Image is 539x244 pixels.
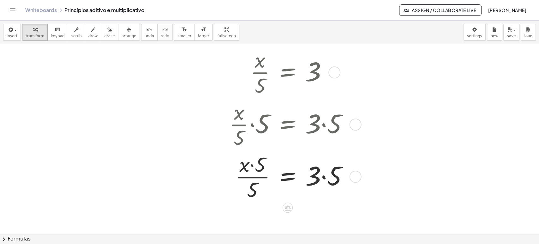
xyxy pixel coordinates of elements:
[22,24,48,41] button: transform
[217,34,236,38] span: fullscreen
[85,24,101,41] button: draw
[214,24,239,41] button: fullscreen
[88,34,98,38] span: draw
[488,7,526,13] span: [PERSON_NAME]
[104,34,115,38] span: erase
[101,24,118,41] button: erase
[467,34,482,38] span: settings
[162,26,168,34] i: redo
[122,34,136,38] span: arrange
[483,4,531,16] button: [PERSON_NAME]
[161,34,169,38] span: redo
[283,203,293,213] div: Apply the same math to both sides of the equation
[145,34,154,38] span: undo
[141,24,158,41] button: undoundo
[507,34,516,38] span: save
[524,34,532,38] span: load
[195,24,213,41] button: format_sizelarger
[490,34,498,38] span: new
[177,34,191,38] span: smaller
[201,26,207,34] i: format_size
[7,34,17,38] span: insert
[146,26,152,34] i: undo
[118,24,140,41] button: arrange
[55,26,61,34] i: keyboard
[8,5,18,15] button: Toggle navigation
[3,24,21,41] button: insert
[198,34,209,38] span: larger
[71,34,82,38] span: scrub
[157,24,173,41] button: redoredo
[51,34,65,38] span: keypad
[26,34,44,38] span: transform
[464,24,486,41] button: settings
[174,24,195,41] button: format_sizesmaller
[404,7,476,13] span: Assign / Collaborate Live
[503,24,519,41] button: save
[399,4,482,16] button: Assign / Collaborate Live
[25,7,57,13] a: Whiteboards
[521,24,536,41] button: load
[47,24,68,41] button: keyboardkeypad
[68,24,85,41] button: scrub
[181,26,187,34] i: format_size
[487,24,502,41] button: new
